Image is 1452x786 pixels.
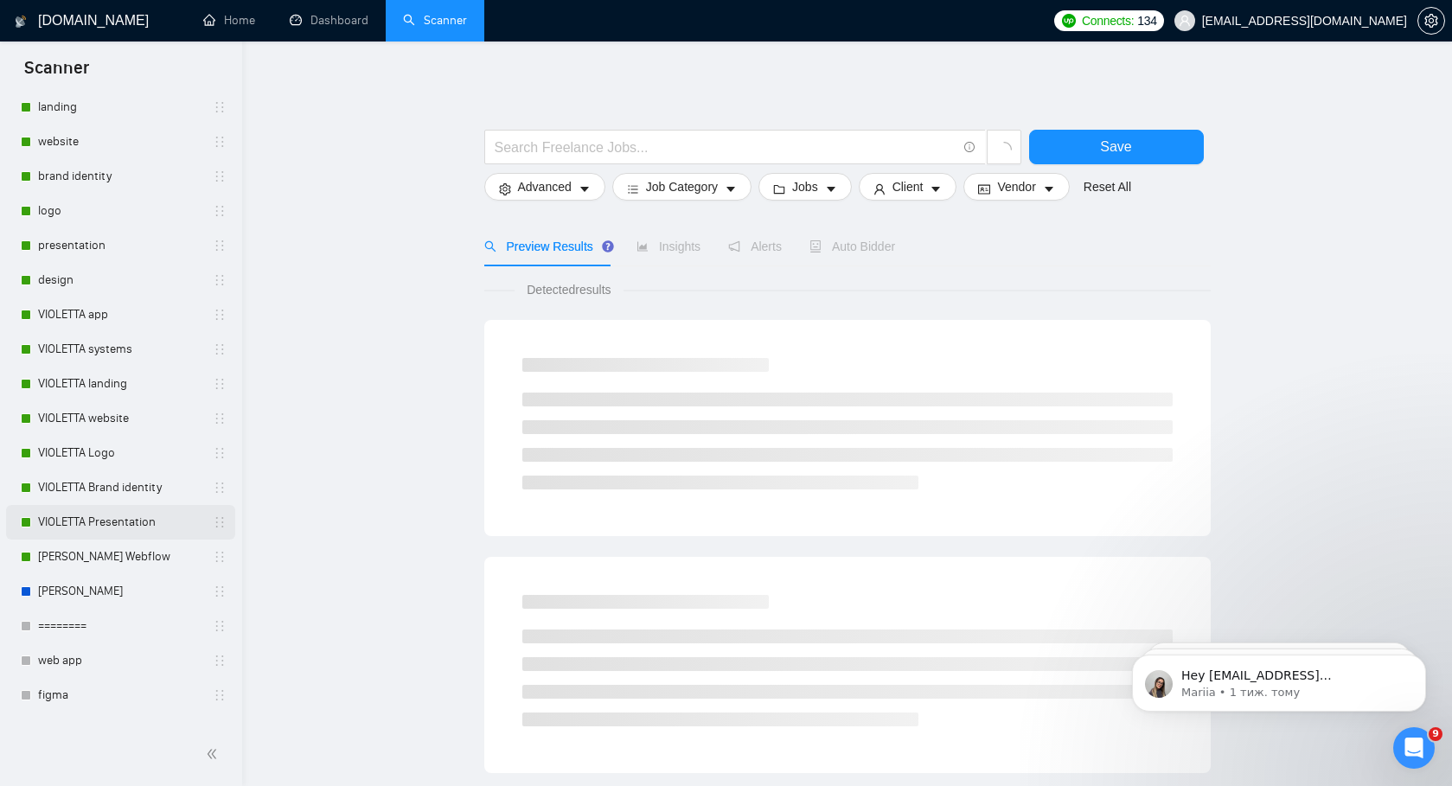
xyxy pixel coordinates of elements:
button: setting [1417,7,1445,35]
a: designer [38,713,202,747]
span: holder [213,688,227,702]
iframe: Intercom notifications повідомлення [1106,618,1452,739]
a: [PERSON_NAME] [38,574,202,609]
span: holder [213,377,227,391]
a: ======== [38,609,202,643]
a: landing [38,90,202,125]
span: holder [213,135,227,149]
a: VIOLETTA systems [38,332,202,367]
a: VIOLETTA website [38,401,202,436]
span: 9 [1429,727,1442,741]
span: holder [213,550,227,564]
span: holder [213,204,227,218]
a: setting [1417,14,1445,28]
span: holder [213,446,227,460]
a: presentation [38,228,202,263]
span: 134 [1137,11,1156,30]
a: VIOLETTA app [38,297,202,332]
a: searchScanner [403,13,467,28]
a: web app [38,643,202,678]
a: logo [38,194,202,228]
span: holder [213,412,227,425]
span: holder [213,169,227,183]
a: homeHome [203,13,255,28]
span: holder [213,239,227,252]
a: VIOLETTA landing [38,367,202,401]
span: Connects: [1082,11,1134,30]
a: design [38,263,202,297]
iframe: Intercom live chat [1393,727,1435,769]
span: holder [213,481,227,495]
span: setting [1418,14,1444,28]
span: holder [213,619,227,633]
span: holder [213,342,227,356]
span: holder [213,308,227,322]
span: holder [213,515,227,529]
a: VIOLETTA Presentation [38,505,202,540]
img: upwork-logo.png [1062,14,1076,28]
a: [PERSON_NAME] Webflow [38,540,202,574]
span: holder [213,273,227,287]
a: dashboardDashboard [290,13,368,28]
span: holder [213,100,227,114]
a: VIOLETTA Brand identity [38,470,202,505]
span: Scanner [10,55,103,92]
a: figma [38,678,202,713]
a: brand identity [38,159,202,194]
a: website [38,125,202,159]
span: holder [213,585,227,598]
span: holder [213,654,227,668]
span: double-left [206,745,223,763]
span: user [1179,15,1191,27]
img: logo [15,8,27,35]
a: VIOLETTA Logo [38,436,202,470]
